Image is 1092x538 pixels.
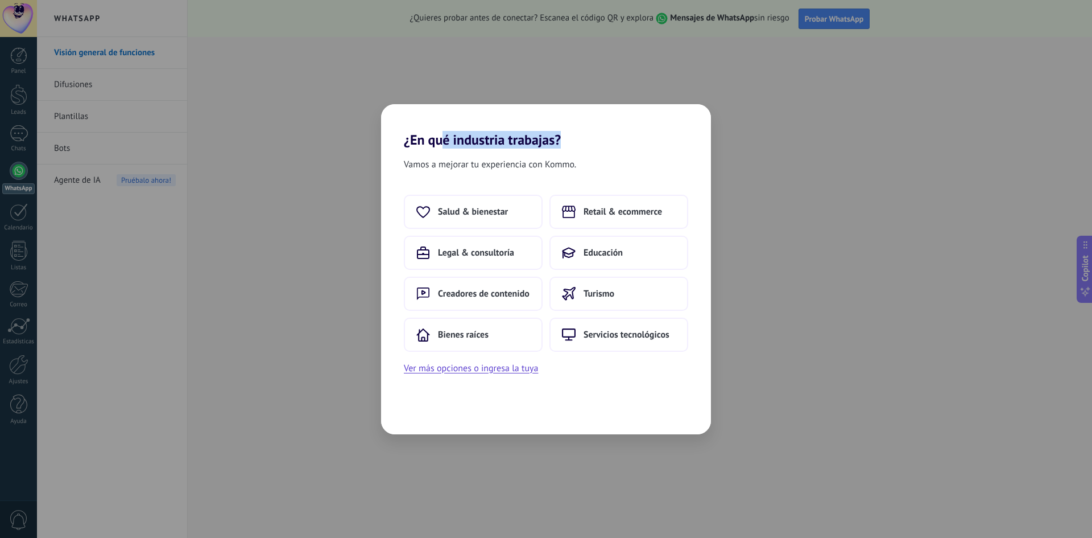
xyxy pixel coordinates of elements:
button: Salud & bienestar [404,195,543,229]
span: Bienes raíces [438,329,489,340]
button: Legal & consultoría [404,236,543,270]
span: Legal & consultoría [438,247,514,258]
button: Ver más opciones o ingresa la tuya [404,361,538,376]
button: Retail & ecommerce [549,195,688,229]
span: Salud & bienestar [438,206,508,217]
span: Servicios tecnológicos [584,329,669,340]
span: Creadores de contenido [438,288,530,299]
button: Creadores de contenido [404,277,543,311]
span: Turismo [584,288,614,299]
button: Turismo [549,277,688,311]
button: Bienes raíces [404,318,543,352]
span: Retail & ecommerce [584,206,662,217]
button: Servicios tecnológicos [549,318,688,352]
span: Educación [584,247,623,258]
button: Educación [549,236,688,270]
h2: ¿En qué industria trabajas? [381,104,711,148]
span: Vamos a mejorar tu experiencia con Kommo. [404,157,576,172]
